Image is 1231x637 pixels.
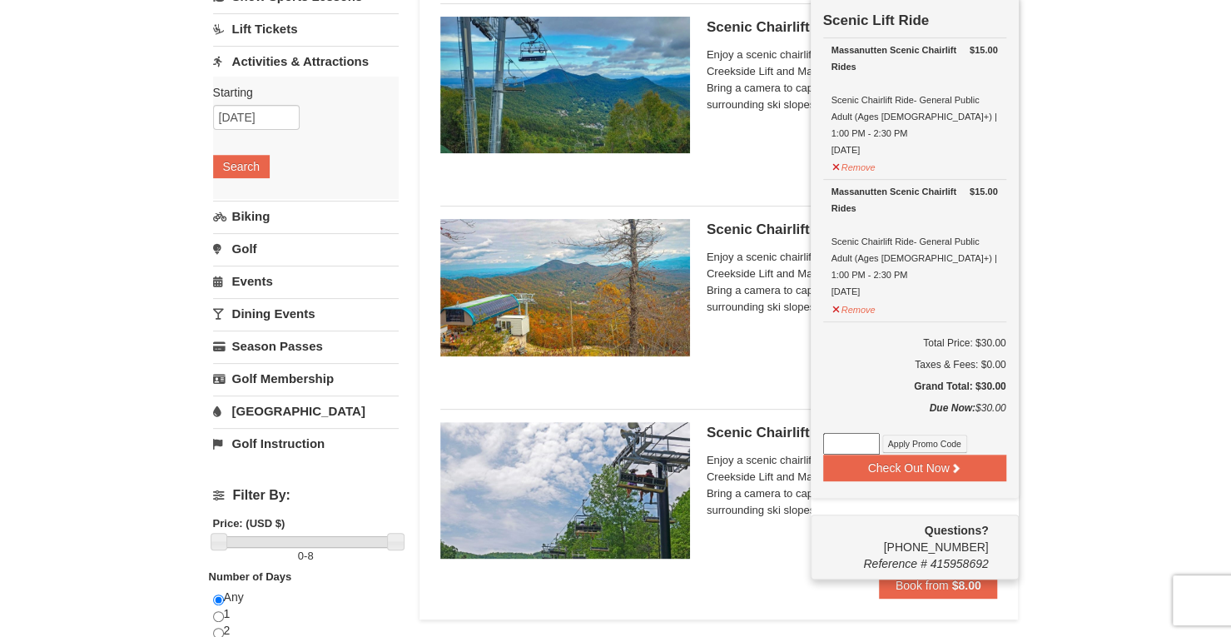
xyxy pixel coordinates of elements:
[823,455,1006,481] button: Check Out Now
[970,42,998,58] strong: $15.00
[831,42,998,158] div: Scenic Chairlift Ride- General Public Adult (Ages [DEMOGRAPHIC_DATA]+) | 1:00 PM - 2:30 PM [DATE]
[707,47,998,113] span: Enjoy a scenic chairlift ride up Massanutten’s signature Creekside Lift and Massanutten's NEW Pea...
[213,233,399,264] a: Golf
[929,402,975,414] strong: Due Now:
[298,550,304,562] span: 0
[213,363,399,394] a: Golf Membership
[707,221,998,238] h5: Scenic Chairlift Ride | 11:30 AM - 1:00 PM
[951,579,980,592] strong: $8.00
[863,557,926,570] span: Reference #
[831,183,998,216] div: Massanutten Scenic Chairlift Rides
[823,378,1006,395] h5: Grand Total: $30.00
[213,488,399,503] h4: Filter By:
[831,297,876,318] button: Remove
[213,46,399,77] a: Activities & Attractions
[823,335,1006,351] h6: Total Price: $30.00
[707,452,998,519] span: Enjoy a scenic chairlift ride up Massanutten’s signature Creekside Lift and Massanutten's NEW Pea...
[707,249,998,316] span: Enjoy a scenic chairlift ride up Massanutten’s signature Creekside Lift and Massanutten's NEW Pea...
[213,428,399,459] a: Golf Instruction
[970,183,998,200] strong: $15.00
[209,570,292,583] strong: Number of Days
[213,266,399,296] a: Events
[213,517,285,530] strong: Price: (USD $)
[823,356,1006,373] div: Taxes & Fees: $0.00
[707,19,998,36] h5: Scenic Chairlift Ride | 10:00 AM - 11:30 AM
[440,422,690,559] img: 24896431-9-664d1467.jpg
[831,183,998,300] div: Scenic Chairlift Ride- General Public Adult (Ages [DEMOGRAPHIC_DATA]+) | 1:00 PM - 2:30 PM [DATE]
[307,550,313,562] span: 8
[924,524,988,537] strong: Questions?
[879,572,998,599] button: Book from $8.00
[831,155,876,176] button: Remove
[896,579,949,592] span: Book from
[213,155,270,178] button: Search
[823,12,930,28] strong: Scenic Lift Ride
[823,400,1006,433] div: $30.00
[882,435,967,453] button: Apply Promo Code
[213,201,399,231] a: Biking
[213,84,386,101] label: Starting
[831,42,998,75] div: Massanutten Scenic Chairlift Rides
[213,13,399,44] a: Lift Tickets
[930,557,988,570] span: 415958692
[707,425,998,441] h5: Scenic Chairlift Ride | 1:00 PM - 2:30 PM
[440,17,690,153] img: 24896431-1-a2e2611b.jpg
[823,522,989,554] span: [PHONE_NUMBER]
[213,548,399,565] label: -
[213,331,399,361] a: Season Passes
[440,219,690,356] img: 24896431-13-a88f1aaf.jpg
[213,396,399,426] a: [GEOGRAPHIC_DATA]
[213,298,399,329] a: Dining Events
